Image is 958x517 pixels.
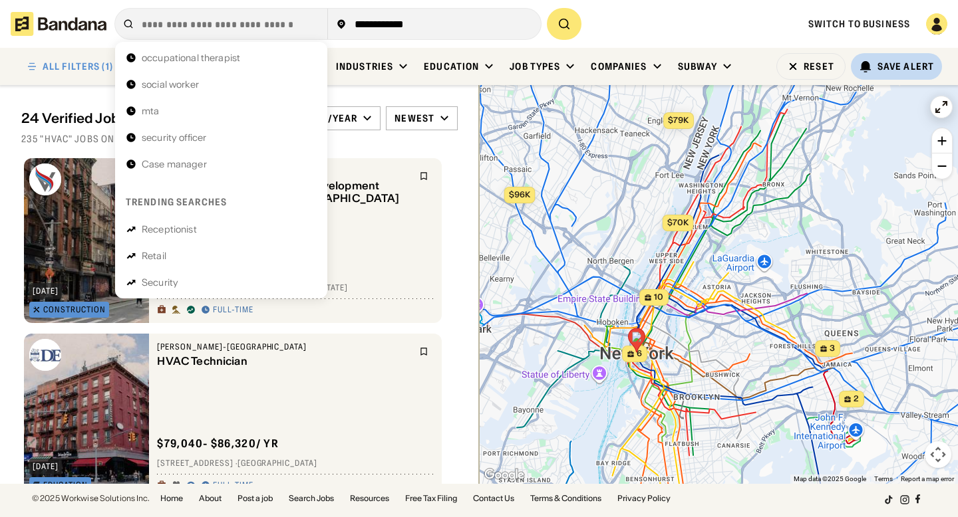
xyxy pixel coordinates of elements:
div: Full-time [213,305,253,316]
span: 2 [854,393,859,405]
div: Subway [678,60,718,72]
a: Switch to Business [808,18,910,30]
div: Industries [336,60,393,72]
div: Companies [591,60,647,72]
div: Retail [142,251,166,260]
div: Trending searches [126,196,227,208]
a: Open this area in Google Maps (opens a new window) [482,466,526,484]
span: $79k [668,115,689,125]
div: Reset [804,62,834,71]
a: Terms (opens in new tab) [874,475,893,482]
div: Security [142,278,178,287]
span: $96k [509,189,530,199]
div: © 2025 Workwise Solutions Inc. [32,494,150,502]
a: Search Jobs [289,494,334,502]
div: Education [43,481,88,489]
div: Education [424,60,479,72]
div: ALL FILTERS (1) [43,62,113,71]
div: Case manager [142,159,207,169]
a: Free Tax Filing [405,494,457,502]
div: mta [142,106,159,116]
div: Full-time [213,480,253,491]
div: $ 79,040 - $86,320 / yr [157,437,279,451]
div: social worker [142,80,199,89]
div: Save Alert [878,60,934,72]
div: grid [21,153,458,484]
span: 3 [830,343,835,354]
img: Dwight-Englewood School logo [29,339,61,371]
div: [PERSON_NAME]-[GEOGRAPHIC_DATA] [157,342,411,352]
img: Bandana logotype [11,12,106,36]
button: Map camera controls [925,441,951,468]
div: HVAC Technician [157,355,411,367]
div: Newest [395,112,434,124]
a: Report a map error [901,475,954,482]
span: $70k [667,217,689,227]
div: security officer [142,133,206,142]
a: Post a job [238,494,273,502]
span: Map data ©2025 Google [794,475,866,482]
a: About [199,494,222,502]
span: 10 [654,292,663,303]
img: Google [482,466,526,484]
div: [STREET_ADDRESS] · [GEOGRAPHIC_DATA] [157,459,434,469]
div: Receptionist [142,225,197,234]
div: [DATE] [33,287,59,295]
div: Construction [43,306,106,314]
div: occupational therapist [142,53,240,62]
div: /year [328,112,358,124]
img: Victaulic logo [29,163,61,195]
a: Resources [350,494,389,502]
span: 6 [637,348,642,360]
div: 235 "hvac" jobs on [DOMAIN_NAME] [21,133,458,145]
a: Home [160,494,183,502]
a: Privacy Policy [617,494,671,502]
div: [DATE] [33,463,59,470]
div: 24 Verified Jobs [21,110,290,126]
div: Job Types [510,60,560,72]
a: Contact Us [473,494,514,502]
a: Terms & Conditions [530,494,601,502]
